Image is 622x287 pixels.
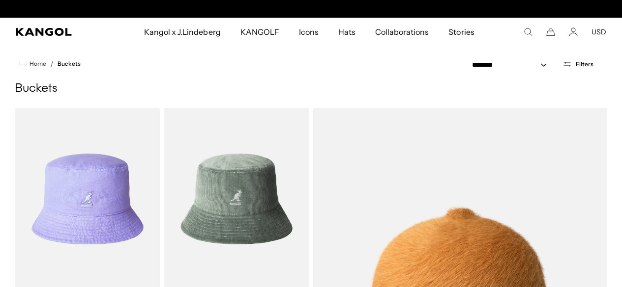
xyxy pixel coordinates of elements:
span: Collaborations [375,18,429,46]
h1: Buckets [15,81,607,96]
a: Home [19,59,46,68]
button: Cart [546,27,555,36]
div: Announcement [210,5,413,13]
span: KANGOLF [240,18,279,46]
a: KANGOLF [231,18,289,46]
a: Stories [439,18,484,46]
a: Kangol [16,28,95,36]
span: Filters [576,61,593,68]
span: Home [28,60,46,67]
span: Stories [448,18,474,46]
button: Open filters [557,60,599,69]
a: Icons [289,18,328,46]
button: USD [592,27,606,36]
a: Hats [328,18,365,46]
select: Sort by: Featured [468,60,557,70]
summary: Search here [524,27,533,36]
span: Hats [338,18,355,46]
a: Account [569,27,578,36]
span: Kangol x J.Lindeberg [144,18,221,46]
div: 1 of 2 [210,5,413,13]
a: Buckets [58,60,81,67]
slideshow-component: Announcement bar [210,5,413,13]
li: / [46,58,54,70]
span: Icons [299,18,319,46]
a: Collaborations [365,18,439,46]
a: Kangol x J.Lindeberg [134,18,231,46]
